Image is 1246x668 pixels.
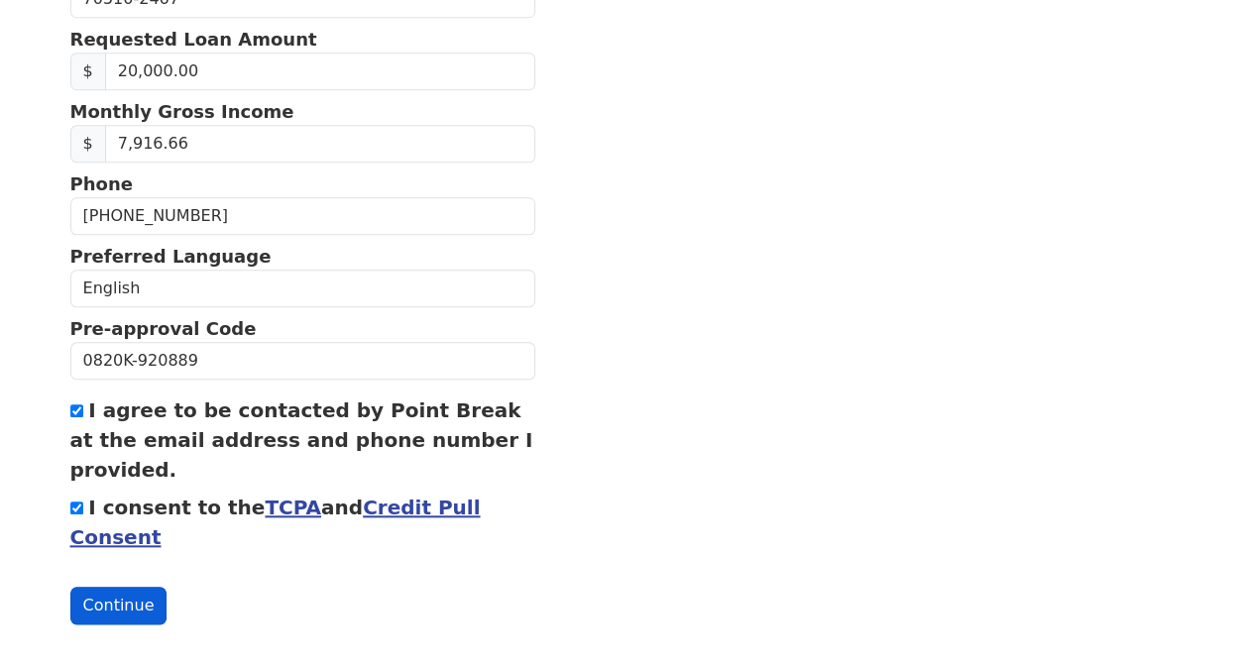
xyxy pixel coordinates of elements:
input: Monthly Gross Income [105,125,535,163]
strong: Pre-approval Code [70,318,257,339]
button: Continue [70,587,168,624]
strong: Preferred Language [70,246,272,267]
p: Monthly Gross Income [70,98,536,125]
input: Phone [70,197,536,235]
input: Pre-approval Code [70,342,536,380]
span: $ [70,125,106,163]
input: Requested Loan Amount [105,53,535,90]
label: I agree to be contacted by Point Break at the email address and phone number I provided. [70,398,533,482]
a: TCPA [265,496,321,519]
strong: Phone [70,173,133,194]
label: I consent to the and [70,496,481,549]
strong: Requested Loan Amount [70,29,317,50]
span: $ [70,53,106,90]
